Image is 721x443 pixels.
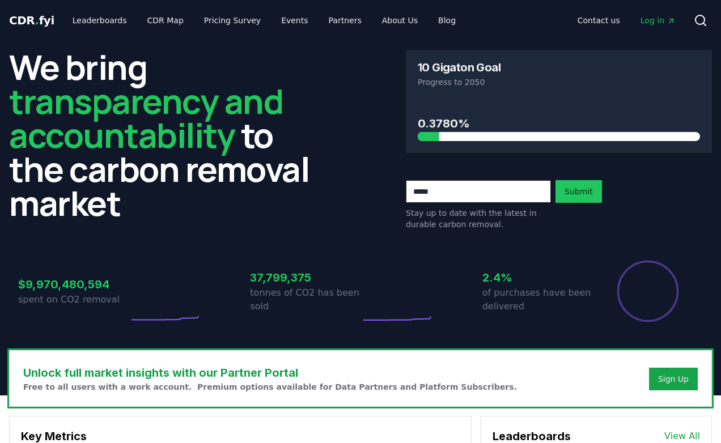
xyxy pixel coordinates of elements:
h3: 0.3780% [418,115,700,132]
h2: We bring to the carbon removal market [9,50,315,220]
a: Pricing Survey [195,10,270,31]
a: Leaderboards [63,10,136,31]
a: Events [272,10,317,31]
nav: Main [63,10,465,31]
p: tonnes of CO2 has been sold [250,286,360,313]
h3: 2.4% [482,269,593,286]
a: Blog [429,10,465,31]
p: Stay up to date with the latest in durable carbon removal. [406,207,551,230]
button: Submit [555,180,602,203]
nav: Main [569,10,685,31]
p: Free to all users with a work account. Premium options available for Data Partners and Platform S... [23,381,517,393]
span: CDR fyi [9,14,54,27]
button: Sign Up [649,368,698,390]
h3: 10 Gigaton Goal [418,62,501,73]
a: View All [664,429,700,443]
p: Progress to 2050 [418,76,700,88]
a: About Us [373,10,427,31]
p: spent on CO2 removal [18,293,129,306]
span: . [35,14,39,27]
p: of purchases have been delivered [482,286,593,313]
a: Sign Up [658,373,689,385]
span: Log in [641,15,676,26]
h3: 37,799,375 [250,269,360,286]
h3: Unlock full market insights with our Partner Portal [23,364,517,381]
a: Contact us [569,10,629,31]
a: Log in [631,10,685,31]
span: transparency and accountability [9,78,283,158]
a: CDR Map [138,10,193,31]
a: CDR.fyi [9,12,54,28]
a: Partners [320,10,371,31]
div: Percentage of sales delivered [616,259,680,323]
h3: $9,970,480,594 [18,276,129,293]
